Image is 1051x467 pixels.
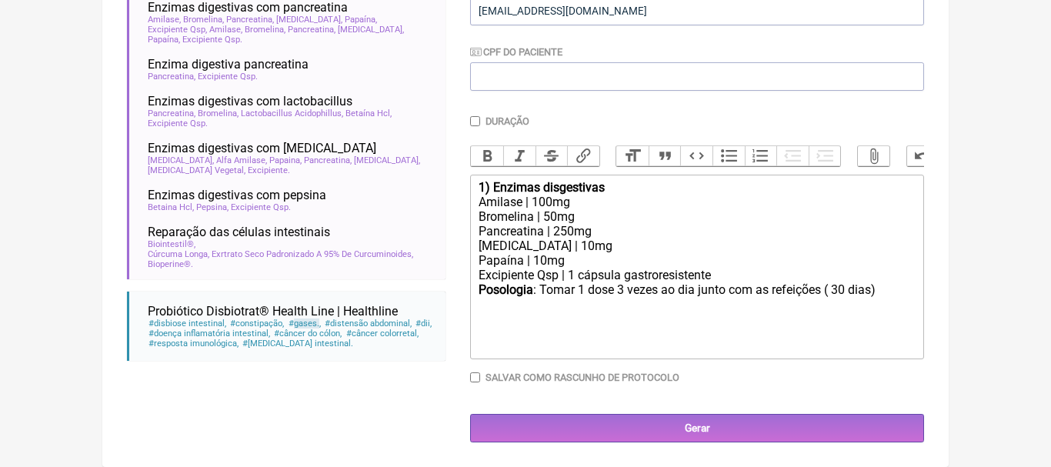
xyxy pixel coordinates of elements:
[148,319,227,329] span: disbiose intestinal
[470,46,562,58] label: CPF do Paciente
[182,35,242,45] span: Excipiente Qsp
[148,15,181,25] span: Amilase
[148,249,413,259] span: Cúrcuma Longa, Exrtrato Seco Padronizado A 95% De Curcuminoides
[479,268,916,282] div: Excipiente Qsp | 1 cápsula gastroresistente
[148,239,195,249] span: Biointestil®
[148,72,195,82] span: Pancreatina
[148,94,352,108] span: Enzimas digestivas com lactobacillus
[354,155,420,165] span: [MEDICAL_DATA]
[304,155,352,165] span: Pancreatina
[148,155,214,165] span: [MEDICAL_DATA]
[209,25,242,35] span: Amilase
[858,146,890,166] button: Attach Files
[485,372,679,383] label: Salvar como rascunho de Protocolo
[479,239,916,253] div: [MEDICAL_DATA] | 10mg
[345,15,377,25] span: Papaína
[776,146,809,166] button: Decrease Level
[269,155,302,165] span: Papaina
[479,180,605,195] strong: 1) Enzimas disgestivas
[245,25,285,35] span: Bromelina
[148,57,309,72] span: Enzima digestiva pancreatina
[345,329,419,339] span: câncer colorretal
[148,188,326,202] span: Enzimas digestivas com pepsina
[479,209,916,224] div: Bromelina | 50mg
[470,414,924,442] input: Gerar
[471,146,503,166] button: Bold
[241,108,343,118] span: Lactobacillus Acidophillus
[324,319,412,329] span: distensão abdominal
[745,146,777,166] button: Numbers
[338,25,404,35] span: [MEDICAL_DATA]
[226,15,274,25] span: Pancreatina
[148,202,194,212] span: Betaina Hcl
[273,329,342,339] span: câncer do cólon
[809,146,841,166] button: Increase Level
[536,146,568,166] button: Strikethrough
[649,146,681,166] button: Quote
[479,195,916,209] div: Amilase | 100mg
[148,165,245,175] span: [MEDICAL_DATA] Vegetal
[148,329,271,339] span: doença inflamatória intestinal
[148,108,195,118] span: Pancreatina
[288,25,335,35] span: Pancreatina
[248,165,290,175] span: Excipiente
[198,72,258,82] span: Excipiente Qsp
[148,259,193,269] span: Bioperine®
[907,146,939,166] button: Undo
[479,282,916,313] div: : Tomar 1 dose 3 vezes ao dia junto com as refeições ㅤ( 30 dias)
[276,15,342,25] span: [MEDICAL_DATA]
[242,339,354,349] span: [MEDICAL_DATA] intestinal
[196,202,229,212] span: Pepsina
[345,108,392,118] span: Betaína Hcl
[294,319,319,329] span: gases
[198,108,239,118] span: Bromelina
[479,224,916,239] div: Pancreatina | 250mg
[148,35,180,45] span: Papaína
[567,146,599,166] button: Link
[229,319,285,329] span: constipação
[616,146,649,166] button: Heading
[148,118,208,128] span: Excipiente Qsp
[148,339,239,349] span: resposta imunológica
[415,319,432,329] span: dii
[712,146,745,166] button: Bullets
[148,141,376,155] span: Enzimas digestivas com [MEDICAL_DATA]
[485,115,529,127] label: Duração
[231,202,291,212] span: Excipiente Qsp
[183,15,224,25] span: Bromelina
[503,146,536,166] button: Italic
[479,282,533,297] strong: Posologia
[479,253,916,268] div: Papaína | 10mg
[216,155,267,165] span: Alfa Amilase
[148,225,330,239] span: Reparação das células intestinais
[680,146,712,166] button: Code
[148,304,398,319] span: Probiótico Disbiotrat® Health Line | Healthline
[148,25,207,35] span: Excipiente Qsp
